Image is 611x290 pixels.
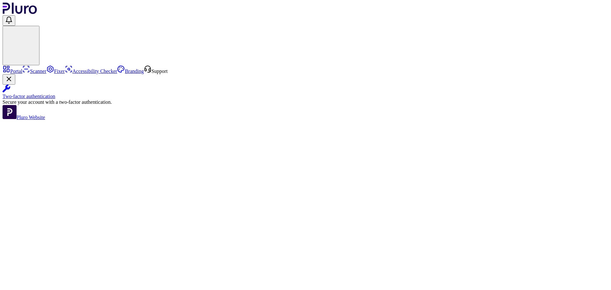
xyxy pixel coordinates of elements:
a: Logo [3,10,37,15]
a: Portal [3,68,22,74]
div: Secure your account with a two-factor authentication. [3,99,608,105]
button: Open notifications, you have undefined new notifications [3,15,15,26]
a: Branding [117,68,144,74]
button: User avatar [3,26,39,65]
button: Close Two-factor authentication notification [3,74,15,85]
a: Open Pluro Website [3,115,45,120]
a: Open Support screen [144,68,168,74]
div: Two-factor authentication [3,94,608,99]
aside: Sidebar menu [3,65,608,120]
a: Scanner [22,68,46,74]
a: Two-factor authentication [3,85,608,99]
a: Accessibility Checker [65,68,117,74]
a: Fixer [46,68,65,74]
